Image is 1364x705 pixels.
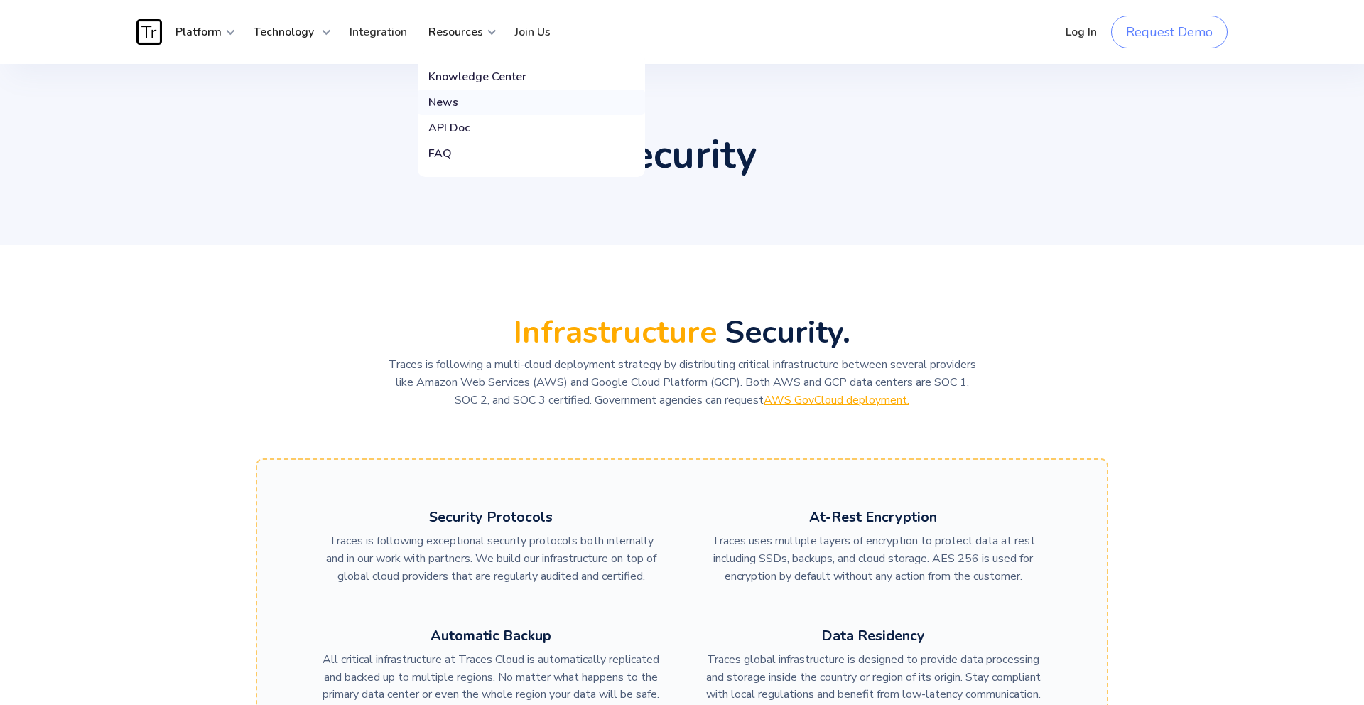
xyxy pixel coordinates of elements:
div: API Doc [428,121,470,135]
div: Technology [243,11,332,53]
a: home [136,19,165,45]
p: Traces global infrastructure is designed to provide data processing and storage inside the countr... [701,651,1045,704]
div: News [428,95,458,109]
div: Resources [418,11,497,53]
h1: Security [136,135,1228,174]
p: Traces is following a multi-cloud deployment strategy by distributing critical infrastructure bet... [384,356,980,409]
a: Log In [1055,11,1108,53]
strong: Platform [175,24,222,40]
a: Request Demo [1111,16,1228,48]
div: FAQ [428,146,452,161]
strong: Technology [254,24,314,40]
div: Knowledge Center [428,70,526,84]
a: API Doc [418,115,645,141]
nav: Resources [418,53,645,177]
a: News [418,90,645,115]
div: Platform [165,11,236,53]
strong: At-Rest Encryption [809,507,937,527]
a: Knowledge Center [418,64,645,90]
strong: Security Protocols [429,507,553,527]
a: FAQ [418,141,645,166]
strong: Automatic Backup [431,626,551,645]
strong: Resources [428,24,483,40]
p: All critical infrastructure at Traces Cloud is automatically replicated and backed up to multiple... [319,651,663,704]
strong: Data Residency [821,626,925,645]
p: Traces uses multiple layers of encryption to protect data at rest including SSDs, backups, and cl... [701,532,1045,585]
p: Traces is following exceptional security protocols both internally and in our work with partners.... [319,532,663,585]
img: Traces Logo [136,19,162,45]
strong: Infrastructure [514,311,717,354]
a: Join Us [504,11,561,53]
a: Integration [339,11,418,53]
strong: Security. [725,311,850,354]
a: AWS GovCloud deployment. [764,392,909,408]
